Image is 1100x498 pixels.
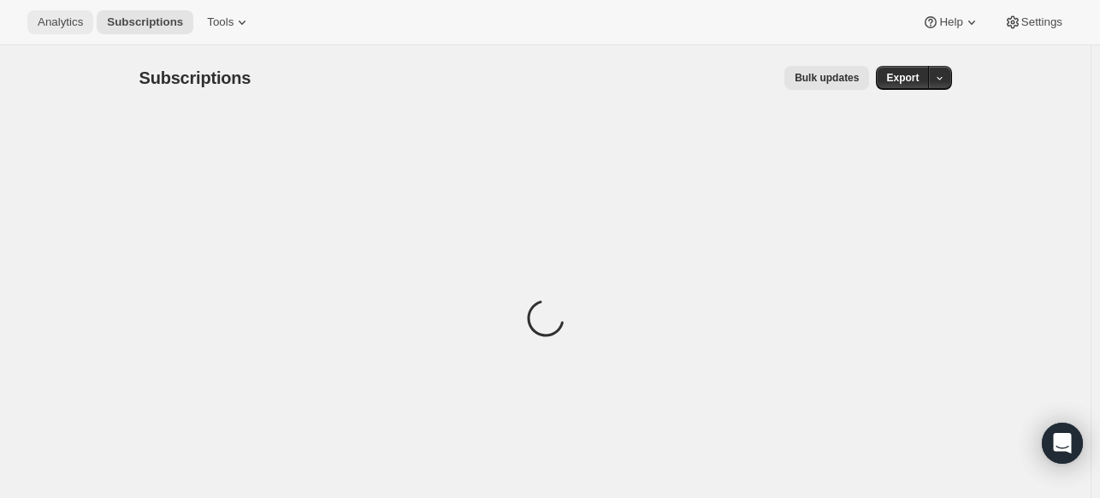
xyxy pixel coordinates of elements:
div: Open Intercom Messenger [1042,423,1083,464]
button: Export [876,66,929,90]
button: Bulk updates [784,66,869,90]
span: Subscriptions [139,68,251,87]
button: Subscriptions [97,10,193,34]
span: Subscriptions [107,15,183,29]
span: Analytics [38,15,83,29]
button: Settings [994,10,1073,34]
span: Export [886,71,919,85]
span: Bulk updates [795,71,859,85]
button: Help [912,10,990,34]
span: Settings [1021,15,1062,29]
span: Help [939,15,962,29]
span: Tools [207,15,234,29]
button: Tools [197,10,261,34]
button: Analytics [27,10,93,34]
